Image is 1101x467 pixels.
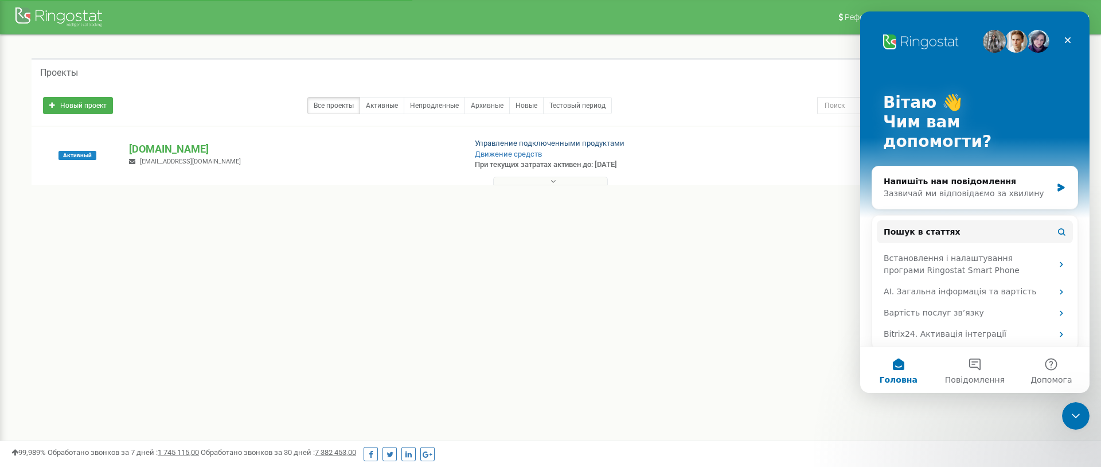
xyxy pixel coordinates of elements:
a: Управление подключенными продуктами [475,139,624,147]
a: Новые [509,97,544,114]
iframe: Intercom live chat [860,11,1090,393]
p: [DOMAIN_NAME] [129,142,456,157]
h5: Проекты [40,68,78,78]
a: Все проекты [307,97,360,114]
span: [EMAIL_ADDRESS][DOMAIN_NAME] [140,158,241,165]
iframe: Intercom live chat [1062,402,1090,430]
a: Движение средств [475,150,542,158]
input: Поиск [817,97,1008,114]
u: 1 745 115,00 [158,448,199,457]
a: Новый проект [43,97,113,114]
span: 99,989% [11,448,46,457]
span: Обработано звонков за 7 дней : [48,448,199,457]
a: Активные [360,97,404,114]
span: Реферальная программа [845,13,940,22]
a: Тестовый период [543,97,612,114]
p: При текущих затратах активен до: [DATE] [475,159,716,170]
span: Активный [58,151,96,160]
u: 7 382 453,00 [315,448,356,457]
span: Обработано звонков за 30 дней : [201,448,356,457]
a: Архивные [464,97,510,114]
a: Непродленные [404,97,465,114]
